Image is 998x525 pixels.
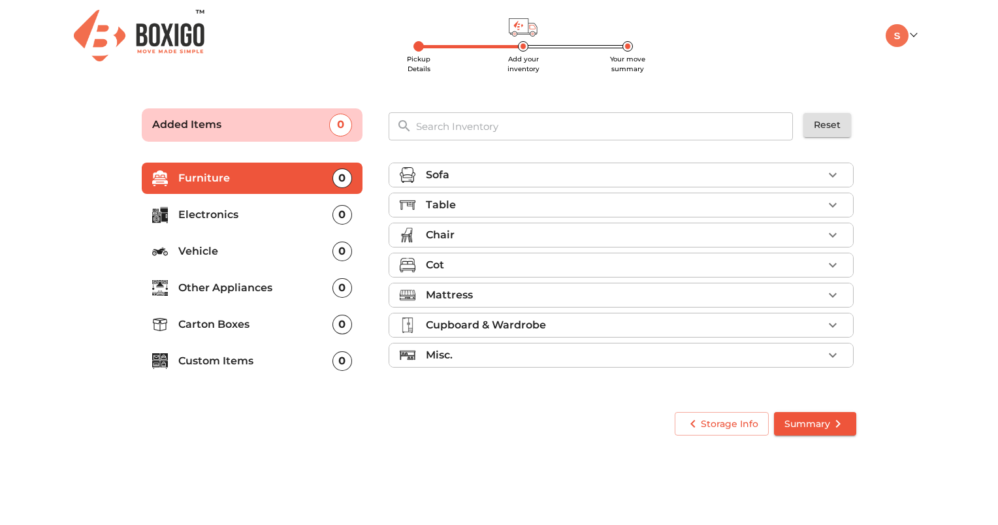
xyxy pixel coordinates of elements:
p: Vehicle [178,244,332,259]
img: cupboard_wardrobe [400,317,415,333]
p: Sofa [426,167,449,183]
p: Chair [426,227,455,243]
p: Misc. [426,347,453,363]
span: Storage Info [685,416,758,432]
img: chair [400,227,415,243]
p: Electronics [178,207,332,223]
p: Carton Boxes [178,317,332,332]
div: 0 [332,315,352,334]
div: 0 [332,205,352,225]
button: Summary [774,412,856,436]
p: Custom Items [178,353,332,369]
img: Boxigo [74,10,204,61]
div: 0 [332,242,352,261]
div: 0 [332,278,352,298]
span: Pickup Details [407,55,430,73]
span: Add your inventory [507,55,539,73]
p: Mattress [426,287,473,303]
img: cot [400,257,415,273]
input: Search Inventory [408,112,802,140]
div: 0 [329,114,352,136]
div: 0 [332,168,352,188]
button: Reset [803,113,851,137]
button: Storage Info [675,412,769,436]
p: Cot [426,257,444,273]
p: Other Appliances [178,280,332,296]
img: misc [400,347,415,363]
span: Reset [814,117,841,133]
span: Summary [784,416,846,432]
p: Added Items [152,117,329,133]
img: mattress [400,287,415,303]
img: sofa [400,167,415,183]
div: 0 [332,351,352,371]
p: Cupboard & Wardrobe [426,317,546,333]
p: Furniture [178,170,332,186]
p: Table [426,197,456,213]
span: Your move summary [610,55,645,73]
img: table [400,197,415,213]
